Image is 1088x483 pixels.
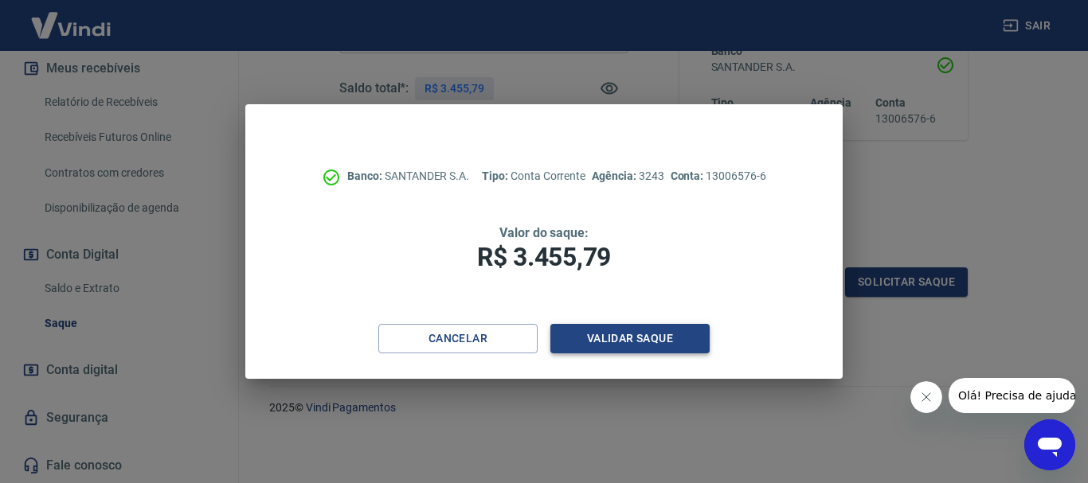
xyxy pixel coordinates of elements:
[949,378,1075,413] iframe: Mensagem da empresa
[378,324,538,353] button: Cancelar
[550,324,710,353] button: Validar saque
[592,169,639,182] span: Agência:
[347,169,385,182] span: Banco:
[592,168,663,185] p: 3243
[347,168,469,185] p: SANTANDER S.A.
[1024,419,1075,470] iframe: Botão para abrir a janela de mensagens
[499,225,589,240] span: Valor do saque:
[910,381,942,413] iframe: Fechar mensagem
[482,168,585,185] p: Conta Corrente
[477,242,611,272] span: R$ 3.455,79
[482,169,511,182] span: Tipo:
[671,169,706,182] span: Conta:
[10,11,134,24] span: Olá! Precisa de ajuda?
[671,168,766,185] p: 13006576-6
